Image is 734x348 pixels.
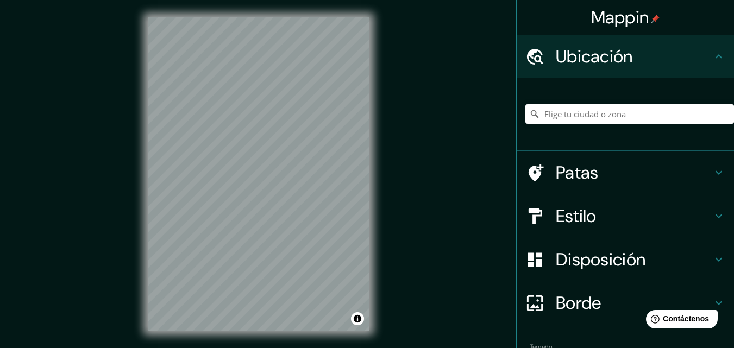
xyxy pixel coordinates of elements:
[148,17,369,331] canvas: Mapa
[651,15,660,23] img: pin-icon.png
[517,281,734,325] div: Borde
[517,35,734,78] div: Ubicación
[556,248,645,271] font: Disposición
[556,161,599,184] font: Patas
[591,6,649,29] font: Mappin
[517,238,734,281] div: Disposición
[556,45,633,68] font: Ubicación
[525,104,734,124] input: Elige tu ciudad o zona
[556,292,601,314] font: Borde
[637,306,722,336] iframe: Lanzador de widgets de ayuda
[556,205,597,227] font: Estilo
[351,312,364,325] button: Activar o desactivar atribución
[517,194,734,238] div: Estilo
[517,151,734,194] div: Patas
